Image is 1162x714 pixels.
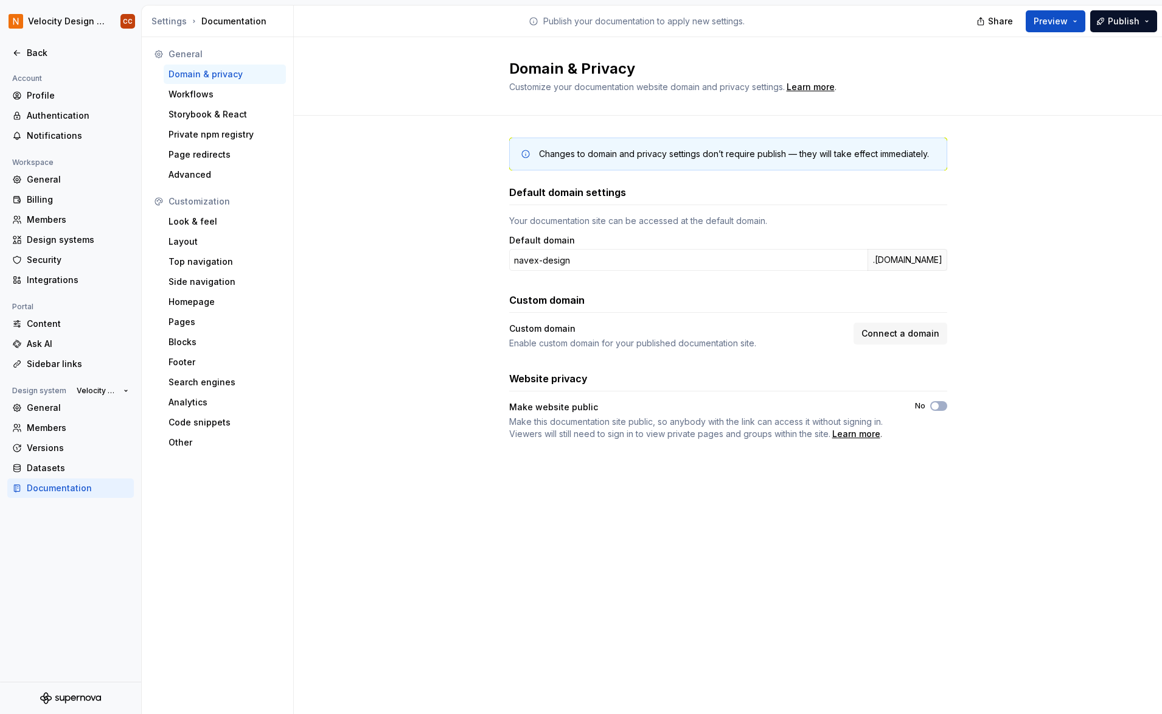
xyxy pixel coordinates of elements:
[27,194,129,206] div: Billing
[164,332,286,352] a: Blocks
[164,433,286,452] a: Other
[164,212,286,231] a: Look & feel
[27,274,129,286] div: Integrations
[7,106,134,125] a: Authentication
[7,230,134,250] a: Design systems
[27,318,129,330] div: Content
[27,234,129,246] div: Design systems
[164,145,286,164] a: Page redirects
[1026,10,1085,32] button: Preview
[543,15,745,27] p: Publish your documentation to apply new settings.
[169,256,281,268] div: Top navigation
[164,85,286,104] a: Workflows
[509,293,585,307] h3: Custom domain
[7,250,134,270] a: Security
[9,14,23,29] img: bb28370b-b938-4458-ba0e-c5bddf6d21d4.png
[164,252,286,271] a: Top navigation
[832,428,880,440] a: Learn more
[7,478,134,498] a: Documentation
[509,323,576,335] div: Custom domain
[509,401,598,413] div: Make website public
[509,59,933,79] h2: Domain & Privacy
[7,71,47,86] div: Account
[1090,10,1157,32] button: Publish
[509,185,626,200] h3: Default domain settings
[7,86,134,105] a: Profile
[169,416,281,429] div: Code snippets
[40,692,101,704] svg: Supernova Logo
[169,336,281,348] div: Blocks
[27,462,129,474] div: Datasets
[854,323,947,345] button: Connect a domain
[787,81,835,93] a: Learn more
[1108,15,1139,27] span: Publish
[164,373,286,392] a: Search engines
[169,108,281,121] div: Storybook & React
[27,214,129,226] div: Members
[169,48,281,60] div: General
[27,338,129,350] div: Ask AI
[169,296,281,308] div: Homepage
[7,155,58,170] div: Workspace
[988,15,1013,27] span: Share
[7,458,134,478] a: Datasets
[169,356,281,368] div: Footer
[123,16,133,26] div: CC
[7,299,38,314] div: Portal
[27,422,129,434] div: Members
[164,292,286,312] a: Homepage
[7,383,71,398] div: Design system
[509,215,947,227] div: Your documentation site can be accessed at the default domain.
[7,43,134,63] a: Back
[27,130,129,142] div: Notifications
[169,88,281,100] div: Workflows
[164,165,286,184] a: Advanced
[7,334,134,354] a: Ask AI
[509,234,575,247] label: Default domain
[27,442,129,454] div: Versions
[7,314,134,334] a: Content
[28,15,106,27] div: Velocity Design System by NAVEX
[785,83,837,92] span: .
[27,358,129,370] div: Sidebar links
[164,65,286,84] a: Domain & privacy
[868,249,947,271] div: .[DOMAIN_NAME]
[7,270,134,290] a: Integrations
[164,232,286,251] a: Layout
[7,418,134,438] a: Members
[169,376,281,388] div: Search engines
[27,254,129,266] div: Security
[164,352,286,372] a: Footer
[169,396,281,408] div: Analytics
[2,8,139,35] button: Velocity Design System by NAVEXCC
[509,337,846,349] div: Enable custom domain for your published documentation site.
[509,416,893,440] span: .
[7,210,134,229] a: Members
[169,316,281,328] div: Pages
[915,401,925,411] label: No
[509,371,588,386] h3: Website privacy
[27,89,129,102] div: Profile
[27,173,129,186] div: General
[27,402,129,414] div: General
[164,272,286,292] a: Side navigation
[7,354,134,374] a: Sidebar links
[970,10,1021,32] button: Share
[164,393,286,412] a: Analytics
[164,125,286,144] a: Private npm registry
[169,128,281,141] div: Private npm registry
[7,126,134,145] a: Notifications
[7,438,134,458] a: Versions
[27,482,129,494] div: Documentation
[509,82,785,92] span: Customize your documentation website domain and privacy settings.
[151,15,187,27] button: Settings
[169,149,281,161] div: Page redirects
[7,170,134,189] a: General
[169,169,281,181] div: Advanced
[509,416,883,439] span: Make this documentation site public, so anybody with the link can access it without signing in. V...
[164,312,286,332] a: Pages
[169,68,281,80] div: Domain & privacy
